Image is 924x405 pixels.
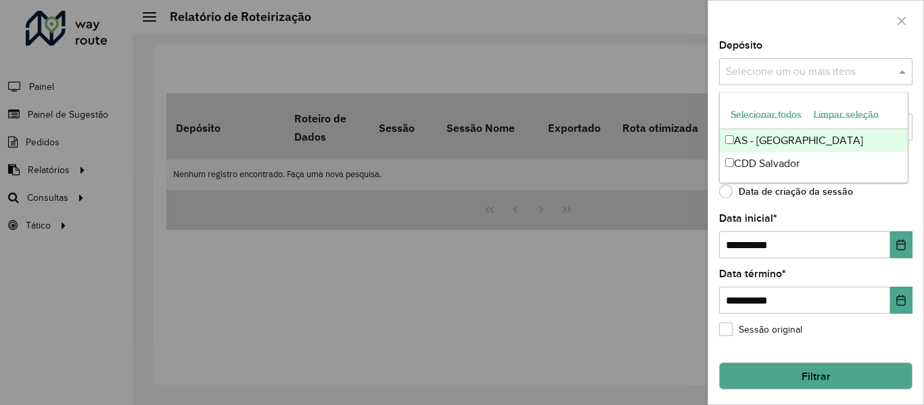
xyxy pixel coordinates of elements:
ng-dropdown-panel: Lista de opções [719,92,908,183]
font: Limpar seleção [814,109,879,120]
button: Limpar seleção [808,103,885,124]
font: CDD Salvador [734,158,800,169]
font: AS - [GEOGRAPHIC_DATA] [734,135,863,146]
font: Data de criação da sessão [739,186,853,197]
font: Filtrar [802,371,831,382]
font: Depósito [719,39,762,51]
button: Filtrar [719,362,913,389]
font: Sessão original [739,325,802,335]
button: Escolha a data [890,287,913,314]
font: Selecionar todos [731,109,802,120]
button: Escolha a data [890,231,913,258]
font: Data inicial [719,212,773,224]
button: Selecionar todos [724,103,808,124]
font: Data término [719,268,782,279]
